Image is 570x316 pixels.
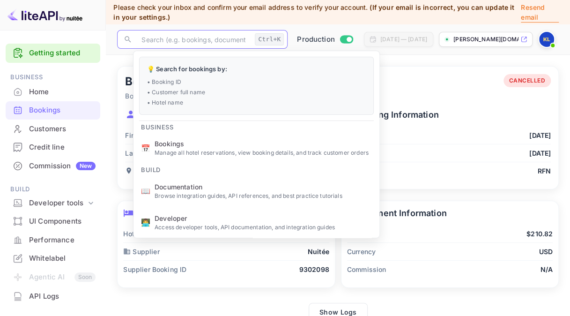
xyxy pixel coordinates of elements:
span: Documentation [155,182,372,192]
a: Whitelabel [6,249,100,267]
p: Manage all hotel reservations, view booking details, and track customer orders [155,149,372,157]
a: Getting started [29,48,96,59]
a: Customers [6,120,100,137]
div: Switch to Sandbox mode [293,34,356,45]
span: Build [133,160,168,175]
p: 📅 [141,143,150,154]
p: 📖 [141,185,150,196]
p: First Name [125,130,160,140]
div: Whitelabel [29,253,96,264]
p: 💡 Search for bookings by: [147,65,366,74]
p: Payment Information [347,207,553,219]
p: 👨‍💻 [141,217,150,228]
a: CommissionNew [6,157,100,174]
a: Bookings [6,101,100,119]
span: Please check your inbox and confirm your email address to verify your account. [113,3,368,11]
p: Nuitée [308,247,329,256]
div: New [76,162,96,170]
div: API Logs [6,287,100,306]
span: CANCELLED [503,76,551,85]
div: Getting started [6,44,100,63]
p: 9302098 [299,264,329,274]
p: • Customer full name [147,88,366,97]
p: Booking ID: GmPiLKOb8 [125,91,211,101]
a: API Logs [6,287,100,305]
p: Resend email [521,2,559,23]
p: Supplier Booking ID [123,264,186,274]
p: Last Name [125,148,159,158]
p: Hotel Information [123,207,329,219]
div: Home [6,83,100,101]
div: Developer tools [6,195,100,211]
div: [DATE] — [DATE] [380,35,427,44]
div: Commission [29,161,96,172]
div: Customers [29,124,96,135]
a: Credit line [6,138,100,156]
span: Business [6,72,100,83]
div: UI Components [29,216,96,227]
div: Performance [29,235,96,246]
p: Access developer tools, API documentation, and integration guides [155,223,372,232]
p: • Hotel name [147,98,366,107]
div: Home [29,87,96,98]
div: CommissionNew [6,157,100,175]
span: Build [6,184,100,195]
div: UI Components [6,212,100,231]
input: Search (e.g. bookings, documentation) [136,30,251,49]
p: N/A [540,264,553,274]
div: Developer tools [29,198,86,209]
img: ken liu [539,32,554,47]
p: Supplier [123,247,159,256]
div: Credit line [29,142,96,153]
p: Nationality [125,166,170,176]
a: UI Components [6,212,100,230]
p: [DATE] [529,148,551,158]
p: [PERSON_NAME][DOMAIN_NAME] [453,35,518,44]
p: Guest Information [125,108,334,121]
div: Bookings [29,105,96,116]
div: API Logs [29,291,96,302]
p: USD [539,247,553,256]
div: Performance [6,231,100,249]
p: [DATE] [529,130,551,140]
p: RFN [538,166,551,176]
span: Production [297,34,335,45]
h5: Booking Details [125,74,211,89]
p: Browse integration guides, API references, and best practice tutorials [155,192,372,200]
p: Hotel Name [123,229,161,239]
p: • Booking ID [147,78,366,86]
div: Whitelabel [6,249,100,268]
p: Booking Information [342,108,551,121]
span: Developer [155,213,372,223]
a: Performance [6,231,100,248]
a: Home [6,83,100,100]
p: $210.82 [526,229,553,239]
span: Bookings [155,139,372,149]
img: LiteAPI logo [7,8,82,23]
div: Ctrl+K [255,33,284,45]
div: Customers [6,120,100,138]
p: Commission [347,264,386,274]
p: Currency [347,247,376,256]
span: Business [133,118,181,133]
